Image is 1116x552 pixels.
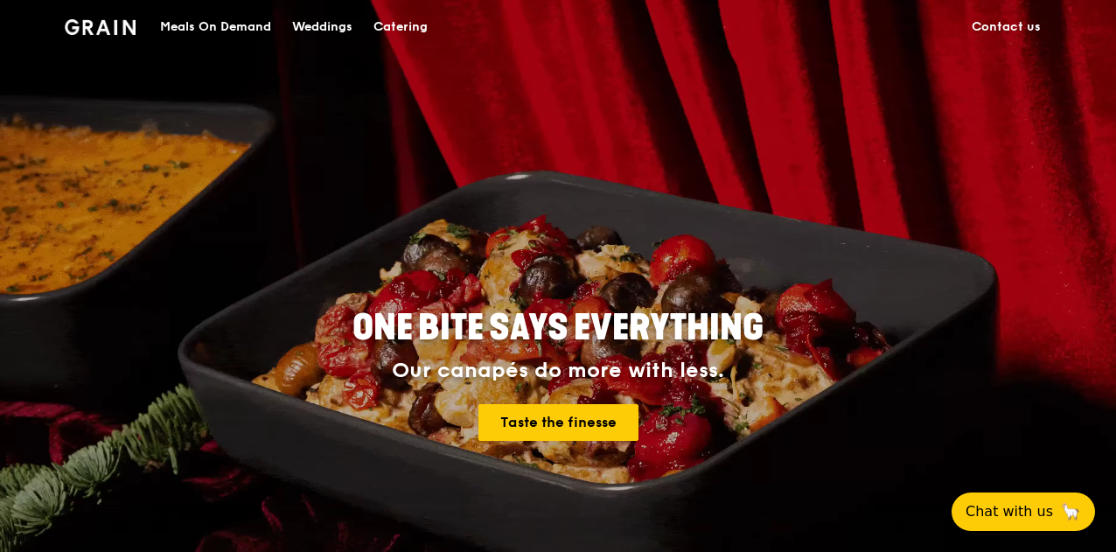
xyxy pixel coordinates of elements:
div: Meals On Demand [160,1,271,53]
a: Taste the finesse [478,404,638,441]
a: Weddings [282,1,363,53]
div: Catering [373,1,428,53]
span: ONE BITE SAYS EVERYTHING [352,307,764,349]
div: Our canapés do more with less. [243,359,873,383]
button: Chat with us🦙 [952,493,1095,531]
div: Weddings [292,1,352,53]
span: 🦙 [1060,501,1081,522]
span: Chat with us [966,501,1053,522]
a: Catering [363,1,438,53]
img: Grain [65,19,136,35]
a: Contact us [961,1,1051,53]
